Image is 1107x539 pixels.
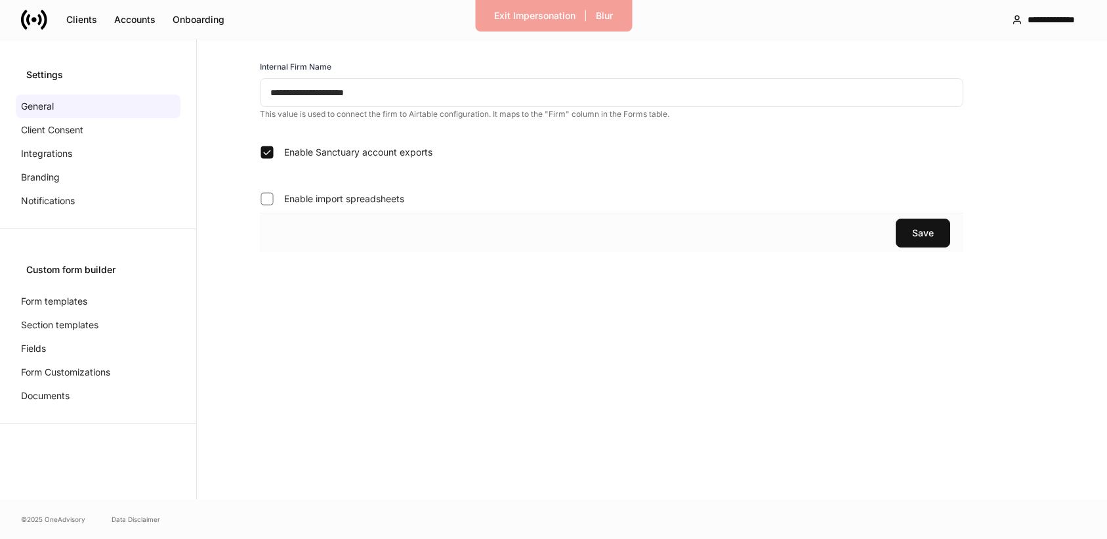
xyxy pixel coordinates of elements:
p: This value is used to connect the firm to Airtable configuration. It maps to the "Firm" column in... [260,109,963,119]
p: Integrations [21,147,72,160]
a: Data Disclaimer [112,514,160,525]
div: Blur [596,11,613,20]
a: Branding [16,165,180,189]
div: Settings [26,68,170,81]
div: Save [912,228,934,238]
p: Notifications [21,194,75,207]
a: General [16,95,180,118]
button: Save [896,219,950,248]
div: Custom form builder [26,263,170,276]
a: Integrations [16,142,180,165]
a: Section templates [16,313,180,337]
a: Fields [16,337,180,360]
a: Client Consent [16,118,180,142]
span: © 2025 OneAdvisory [21,514,85,525]
p: Section templates [21,318,98,332]
span: Enable Sanctuary account exports [284,146,432,159]
div: Accounts [114,15,156,24]
h6: Internal Firm Name [260,60,331,73]
a: Notifications [16,189,180,213]
p: General [21,100,54,113]
div: Onboarding [173,15,224,24]
a: Form Customizations [16,360,180,384]
button: Exit Impersonation [486,5,584,26]
div: Clients [66,15,97,24]
p: Branding [21,171,60,184]
button: Clients [58,9,106,30]
p: Fields [21,342,46,355]
button: Blur [587,5,621,26]
p: Form templates [21,295,87,308]
p: Documents [21,389,70,402]
span: Enable import spreadsheets [284,192,404,205]
p: Form Customizations [21,366,110,379]
div: Exit Impersonation [494,11,575,20]
a: Form templates [16,290,180,313]
button: Onboarding [164,9,233,30]
button: Accounts [106,9,164,30]
p: Client Consent [21,123,83,137]
a: Documents [16,384,180,408]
